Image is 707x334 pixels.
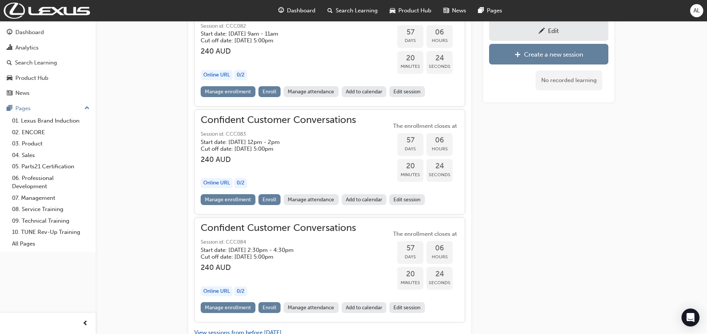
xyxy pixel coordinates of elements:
a: 06. Professional Development [9,172,93,192]
span: Minutes [397,62,423,71]
a: Manage attendance [284,86,339,97]
button: Pages [3,102,93,115]
span: 57 [397,136,423,145]
h5: Start date: [DATE] 9am - 11am [201,30,344,37]
span: The enrollment closes at [391,122,459,130]
span: 20 [397,162,423,171]
div: No recorded learning [536,70,602,90]
a: Edit session [389,194,425,205]
span: Seconds [426,279,453,287]
span: Minutes [397,171,423,179]
span: Enroll [263,196,276,203]
a: Edit [489,20,608,41]
a: News [3,86,93,100]
a: Analytics [3,41,93,55]
span: 57 [397,28,423,37]
a: Manage attendance [284,302,339,313]
span: Product Hub [398,6,431,15]
button: Enroll [258,194,281,205]
a: 03. Product [9,138,93,150]
a: 01. Lexus Brand Induction [9,115,93,127]
span: search-icon [327,6,333,15]
span: 24 [426,162,453,171]
span: pages-icon [478,6,484,15]
h5: Cut off date: [DATE] 5:00pm [201,253,344,260]
h5: Cut off date: [DATE] 5:00pm [201,37,344,44]
a: Dashboard [3,25,93,39]
a: Trak [4,3,90,19]
a: 05. Parts21 Certification [9,161,93,172]
h3: 240 AUD [201,47,356,55]
button: Confident Customer ConversationsSession id: CCC084Start date: [DATE] 2:30pm - 4:30pm Cut off date... [201,224,459,316]
span: Pages [487,6,502,15]
span: Enroll [263,304,276,311]
span: Seconds [426,62,453,71]
span: up-icon [84,103,90,113]
span: Enroll [263,88,276,95]
div: Online URL [201,70,233,80]
div: 0 / 2 [234,286,247,297]
span: Days [397,36,423,45]
span: Seconds [426,171,453,179]
span: Days [397,145,423,153]
span: Confident Customer Conversations [201,224,356,232]
span: car-icon [390,6,395,15]
h5: Start date: [DATE] 2:30pm - 4:30pm [201,247,344,253]
span: plus-icon [515,51,521,59]
a: 07. Management [9,192,93,204]
div: Analytics [15,43,39,52]
span: pencil-icon [539,28,545,35]
span: The enrollment closes at [391,230,459,238]
button: DashboardAnalyticsSearch LearningProduct HubNews [3,24,93,102]
div: Online URL [201,286,233,297]
div: Open Intercom Messenger [681,309,699,327]
h5: Start date: [DATE] 12pm - 2pm [201,139,344,145]
div: 0 / 2 [234,70,247,80]
a: Add to calendar [342,302,387,313]
div: Create a new session [524,51,583,58]
div: Dashboard [15,28,44,37]
h3: 240 AUD [201,155,356,164]
span: Session id: CCC083 [201,130,356,139]
a: 10. TUNE Rev-Up Training [9,226,93,238]
a: Search Learning [3,56,93,70]
a: Manage enrollment [201,86,255,97]
a: Add to calendar [342,194,387,205]
div: Online URL [201,178,233,188]
span: car-icon [7,75,12,82]
a: All Pages [9,238,93,250]
span: 06 [426,28,453,37]
div: Search Learning [15,58,57,67]
span: Confident Customer Conversations [201,116,356,124]
span: Session id: CCC084 [201,238,356,247]
span: 06 [426,136,453,145]
a: guage-iconDashboard [272,3,321,18]
div: Edit [548,27,559,34]
button: Enroll [258,302,281,313]
span: news-icon [7,90,12,97]
a: Edit session [389,86,425,97]
a: Edit session [389,302,425,313]
span: 06 [426,244,453,253]
a: Manage attendance [284,194,339,205]
a: 02. ENCORE [9,127,93,138]
div: Product Hub [15,74,48,82]
a: pages-iconPages [472,3,508,18]
span: Hours [426,253,453,261]
a: news-iconNews [437,3,472,18]
div: News [15,89,30,97]
div: 0 / 2 [234,178,247,188]
span: Minutes [397,279,423,287]
button: AL [690,4,703,17]
span: News [452,6,466,15]
span: prev-icon [83,319,88,328]
a: search-iconSearch Learning [321,3,384,18]
a: 04. Sales [9,150,93,161]
span: guage-icon [278,6,284,15]
a: Manage enrollment [201,194,255,205]
span: 24 [426,54,453,63]
span: chart-icon [7,45,12,51]
button: Confident Customer ConversationsSession id: CCC083Start date: [DATE] 12pm - 2pm Cut off date: [DA... [201,116,459,208]
span: 57 [397,244,423,253]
